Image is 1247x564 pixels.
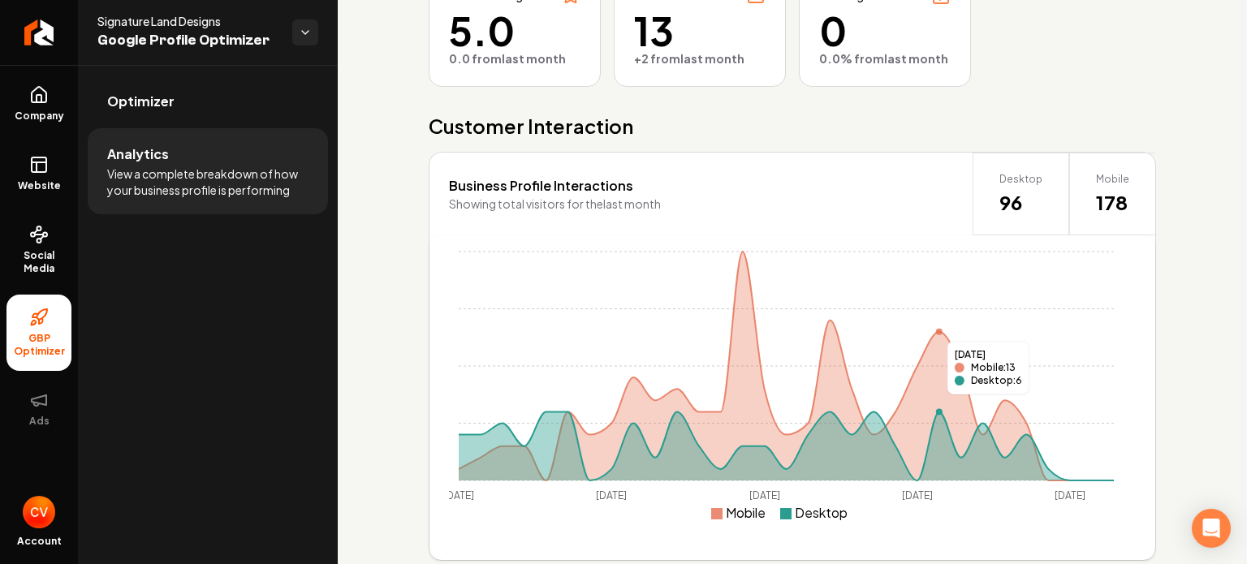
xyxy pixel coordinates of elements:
[6,212,71,288] a: Social Media
[902,489,933,502] tspan: [DATE]
[17,535,62,548] span: Account
[726,504,766,521] span: Mobile
[1055,489,1085,502] tspan: [DATE]
[999,189,1042,215] span: 96
[11,179,67,192] span: Website
[429,113,1156,139] span: Customer Interaction
[23,496,55,528] img: Christian Vega
[449,11,580,50] span: 5.0
[795,504,848,521] span: Desktop
[6,332,71,358] span: GBP Optimizer
[6,142,71,205] a: Website
[819,11,951,50] span: 0
[634,11,766,50] span: 13
[854,51,948,66] span: from last month
[1096,189,1129,215] span: 178
[107,92,175,111] span: Optimizer
[634,50,766,67] div: +2
[97,13,279,29] span: Signature Land Designs
[23,415,56,428] span: Ads
[6,72,71,136] a: Company
[8,110,71,123] span: Company
[472,51,566,66] span: from last month
[819,50,951,67] div: 0.0%
[1096,173,1129,186] span: Mobile
[443,489,474,502] tspan: [DATE]
[6,249,71,275] span: Social Media
[107,144,169,164] span: Analytics
[6,377,71,441] button: Ads
[999,173,1042,186] span: Desktop
[596,489,627,502] tspan: [DATE]
[24,19,54,45] img: Rebolt Logo
[449,177,633,194] span: Business Profile Interactions
[749,489,780,502] tspan: [DATE]
[449,196,661,212] p: Showing total visitors for the last month
[23,496,55,528] button: Open user button
[97,29,279,52] span: Google Profile Optimizer
[449,50,580,67] div: 0.0
[650,51,744,66] span: from last month
[88,75,328,127] a: Optimizer
[1192,509,1231,548] div: Open Intercom Messenger
[107,166,309,198] span: View a complete breakdown of how your business profile is performing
